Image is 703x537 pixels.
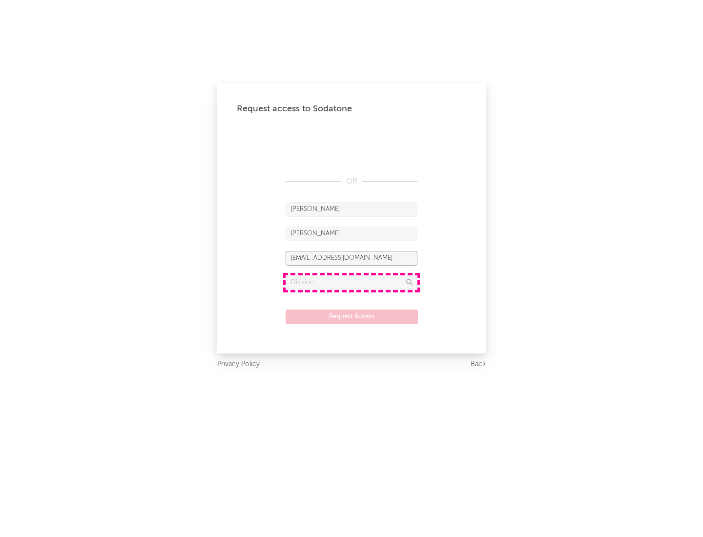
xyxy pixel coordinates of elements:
[286,275,417,290] input: Division
[237,103,466,115] div: Request access to Sodatone
[286,202,417,217] input: First Name
[286,251,417,266] input: Email
[471,358,486,371] a: Back
[286,310,418,324] button: Request Access
[286,227,417,241] input: Last Name
[286,176,417,187] div: OR
[217,358,260,371] a: Privacy Policy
